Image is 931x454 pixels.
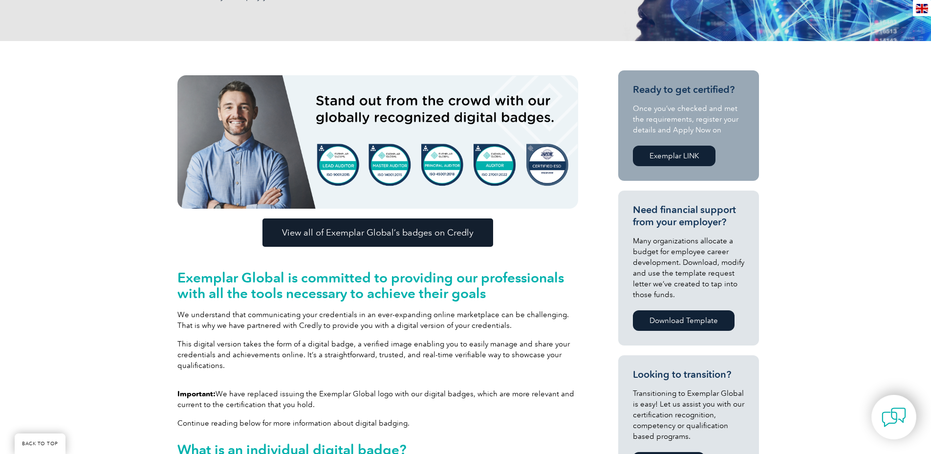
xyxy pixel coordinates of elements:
p: Many organizations allocate a budget for employee career development. Download, modify and use th... [633,236,744,300]
strong: Important: [177,389,216,398]
p: We understand that communicating your credentials in an ever-expanding online marketplace can be ... [177,309,578,331]
h3: Ready to get certified? [633,84,744,96]
img: badges [177,75,578,209]
h2: Exemplar Global is committed to providing our professionals with all the tools necessary to achie... [177,270,578,301]
p: Continue reading below for more information about digital badging. [177,418,578,429]
h3: Looking to transition? [633,368,744,381]
img: contact-chat.png [882,405,906,430]
p: This digital version takes the form of a digital badge, a verified image enabling you to easily m... [177,339,578,371]
p: Once you’ve checked and met the requirements, register your details and Apply Now on [633,103,744,135]
a: Exemplar LINK [633,146,715,166]
a: BACK TO TOP [15,433,65,454]
a: Download Template [633,310,735,331]
img: en [916,4,928,13]
p: Transitioning to Exemplar Global is easy! Let us assist you with our certification recognition, c... [633,388,744,442]
a: View all of Exemplar Global’s badges on Credly [262,218,493,247]
h3: Need financial support from your employer? [633,204,744,228]
span: View all of Exemplar Global’s badges on Credly [282,228,474,237]
p: We have replaced issuing the Exemplar Global logo with our digital badges, which are more relevan... [177,389,578,410]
